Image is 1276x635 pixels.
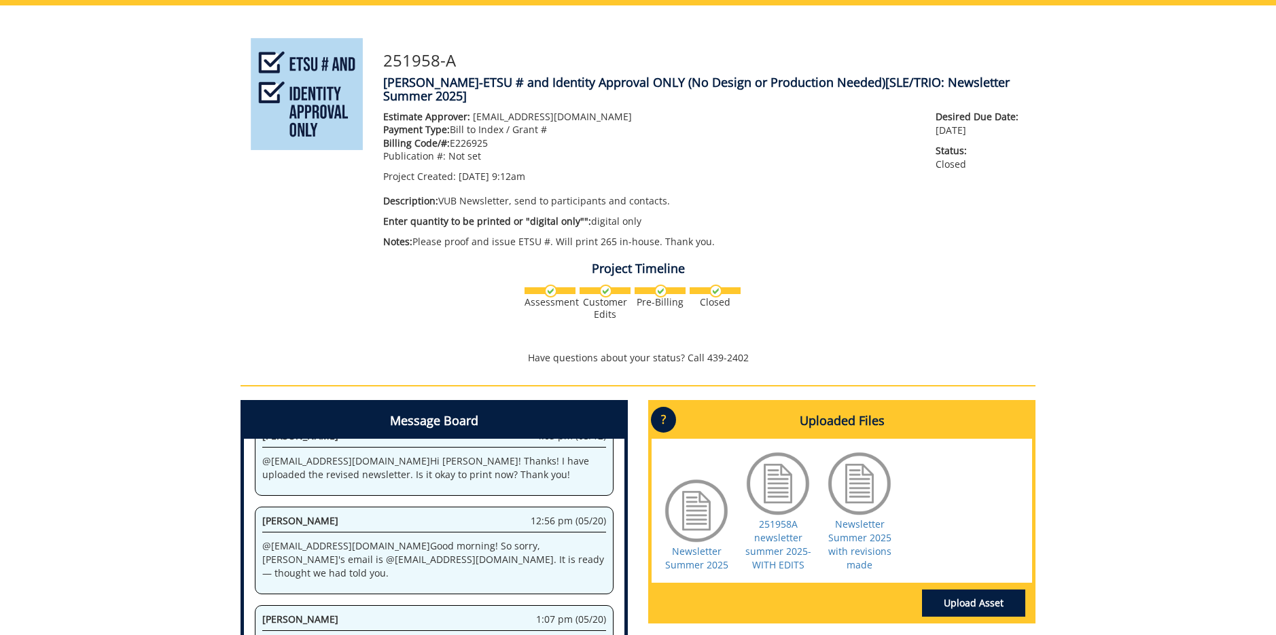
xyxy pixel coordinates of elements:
[383,194,438,207] span: Description:
[383,74,1010,104] span: [SLE/TRIO: Newsletter Summer 2025]
[241,351,1035,365] p: Have questions about your status? Call 439-2402
[448,149,481,162] span: Not set
[383,137,915,150] p: E226925
[665,545,728,571] a: Newsletter Summer 2025
[459,170,525,183] span: [DATE] 9:12am
[383,215,915,228] p: digital only
[383,235,412,248] span: Notes:
[654,285,667,297] img: checkmark
[383,149,446,162] span: Publication #:
[580,296,631,321] div: Customer Edits
[383,235,915,249] p: Please proof and issue ETSU #. Will print 265 in-house. Thank you.
[536,613,606,626] span: 1:07 pm (05/20)
[262,539,606,580] p: @ [EMAIL_ADDRESS][DOMAIN_NAME] Good morning! So sorry, [PERSON_NAME]'s email is @ [EMAIL_ADDRESS]...
[262,454,606,482] p: @ [EMAIL_ADDRESS][DOMAIN_NAME] Hi [PERSON_NAME]! Thanks! I have uploaded the revised newsletter. ...
[599,285,612,297] img: checkmark
[383,110,915,124] p: [EMAIL_ADDRESS][DOMAIN_NAME]
[544,285,557,297] img: checkmark
[936,110,1025,124] span: Desired Due Date:
[936,110,1025,137] p: [DATE]
[690,296,741,308] div: Closed
[262,613,338,625] span: [PERSON_NAME]
[383,52,1025,69] h3: 251958-A
[262,429,338,442] span: [PERSON_NAME]
[383,170,456,183] span: Project Created:
[383,137,450,149] span: Billing Code/#:
[745,518,811,571] a: 251958A newsletter summer 2025-WITH EDITS
[383,123,450,136] span: Payment Type:
[383,76,1025,103] h4: [PERSON_NAME]-ETSU # and Identity Approval ONLY (No Design or Production Needed)
[383,194,915,208] p: VUB Newsletter, send to participants and contacts.
[525,296,575,308] div: Assessment
[531,514,606,528] span: 12:56 pm (05/20)
[383,110,470,123] span: Estimate Approver:
[936,144,1025,158] span: Status:
[383,215,591,228] span: Enter quantity to be printed or "digital only"":
[262,514,338,527] span: [PERSON_NAME]
[922,589,1025,617] a: Upload Asset
[828,518,891,571] a: Newsletter Summer 2025 with revisions made
[383,123,915,137] p: Bill to Index / Grant #
[936,144,1025,171] p: Closed
[635,296,686,308] div: Pre-Billing
[652,403,1032,439] h4: Uploaded Files
[709,285,722,297] img: checkmark
[244,403,624,439] h4: Message Board
[241,262,1035,276] h4: Project Timeline
[651,407,676,433] p: ?
[251,38,363,150] img: Product featured image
